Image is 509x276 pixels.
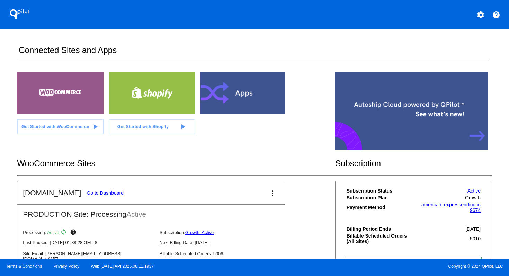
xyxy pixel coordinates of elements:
h2: Connected Sites and Apps [19,45,488,61]
p: Billable Scheduled Orders: 5006 [160,251,291,256]
a: Get Started with Shopify [109,119,195,134]
th: Billable Scheduled Orders (All Sites) [346,233,414,244]
p: Next Billing Date: [DATE] [160,240,291,245]
mat-icon: play_arrow [179,123,187,131]
p: Site Email: [PERSON_NAME][EMAIL_ADDRESS][DOMAIN_NAME] [23,251,154,261]
th: Billing Period Ends [346,226,414,232]
a: american_expressending in 9674 [421,202,481,213]
mat-icon: play_arrow [91,123,99,131]
mat-icon: sync [60,229,69,237]
a: Get Started with WooCommerce [17,119,104,134]
h2: WooCommerce Sites [17,159,335,168]
span: 5010 [470,236,481,241]
span: Get Started with Shopify [117,124,169,129]
h1: QPilot [6,7,34,21]
a: Terms & Conditions [6,264,42,269]
th: Payment Method [346,202,414,213]
p: Last Paused: [DATE] 01:38:28 GMT-8 [23,240,154,245]
span: Copyright © 2024 QPilot, LLC [260,264,503,269]
span: Growth [465,195,481,201]
a: Web:[DATE] API:2025.08.11.1937 [91,264,154,269]
span: [DATE] [465,226,481,232]
a: Privacy Policy [54,264,80,269]
mat-icon: more_vert [268,189,277,197]
th: Subscription Status [346,188,414,194]
h2: [DOMAIN_NAME] [23,189,81,197]
mat-icon: help [492,11,500,19]
th: Subscription Plan [346,195,414,201]
a: Growth: Active [185,230,214,235]
a: Active [467,188,481,194]
span: Get Started with WooCommerce [21,124,89,129]
h2: Subscription [335,159,492,168]
a: Go to Dashboard [87,190,124,196]
span: american_express [421,202,461,207]
span: Active [126,210,146,218]
mat-icon: settings [476,11,485,19]
p: Processing: [23,229,154,237]
p: Subscription: [160,230,291,235]
span: Active [47,230,59,235]
mat-icon: help [70,229,78,237]
h2: PRODUCTION Site: Processing [17,205,285,219]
